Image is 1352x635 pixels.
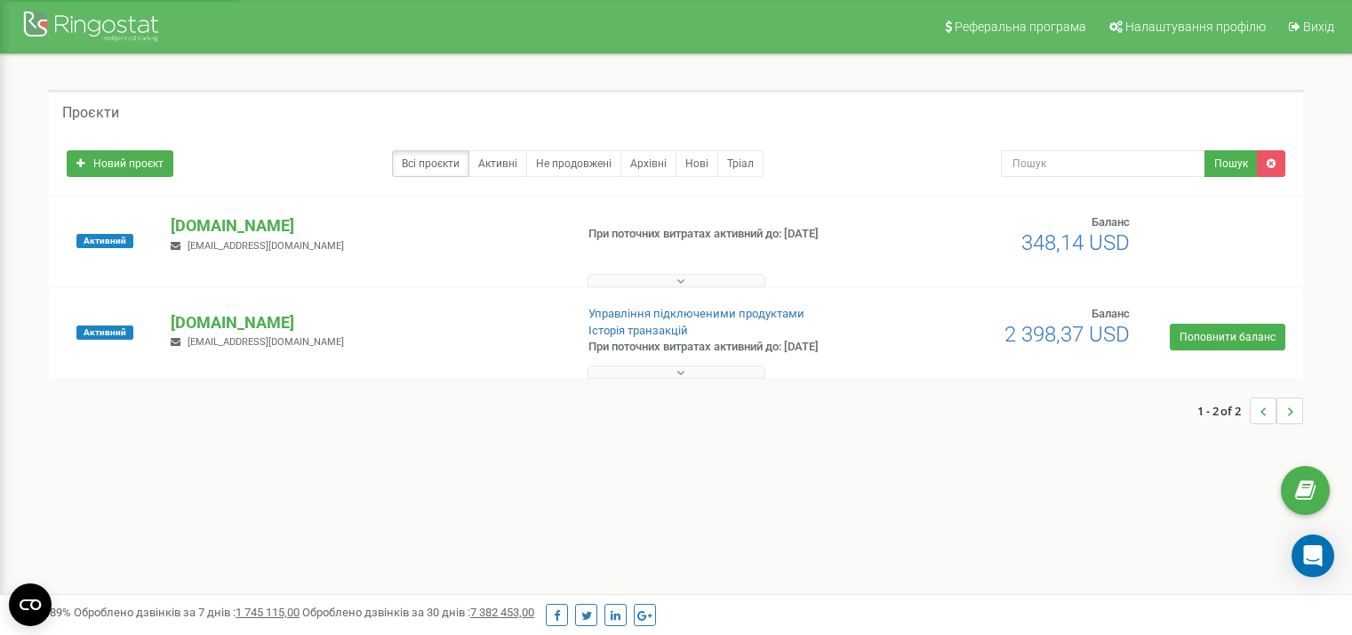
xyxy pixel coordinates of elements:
span: Оброблено дзвінків за 30 днів : [302,606,534,619]
span: [EMAIL_ADDRESS][DOMAIN_NAME] [188,240,344,252]
span: Реферальна програма [955,20,1086,34]
span: Активний [76,234,133,248]
p: [DOMAIN_NAME] [171,214,559,237]
u: 7 382 453,00 [470,606,534,619]
a: Архівні [620,150,676,177]
span: Баланс [1092,307,1130,320]
a: Активні [468,150,527,177]
a: Тріал [717,150,764,177]
a: Всі проєкти [392,150,469,177]
u: 1 745 115,00 [236,606,300,619]
p: [DOMAIN_NAME] [171,311,559,334]
span: Налаштування профілю [1125,20,1266,34]
span: 1 - 2 of 2 [1197,398,1250,424]
a: Нові [676,150,718,177]
span: Баланс [1092,215,1130,229]
span: 2 398,37 USD [1004,322,1130,347]
nav: ... [1197,380,1303,442]
span: Оброблено дзвінків за 7 днів : [74,606,300,619]
button: Пошук [1204,150,1258,177]
p: При поточних витратах активний до: [DATE] [588,339,873,356]
div: Open Intercom Messenger [1292,535,1334,577]
p: При поточних витратах активний до: [DATE] [588,226,873,243]
span: Активний [76,326,133,340]
button: Open CMP widget [9,583,52,626]
a: Поповнити баланс [1170,324,1285,350]
a: Історія транзакцій [588,324,688,337]
span: Вихід [1303,20,1334,34]
input: Пошук [1001,150,1205,177]
h5: Проєкти [62,105,119,121]
a: Новий проєкт [67,150,173,177]
span: [EMAIL_ADDRESS][DOMAIN_NAME] [188,336,344,348]
a: Не продовжені [526,150,621,177]
span: 348,14 USD [1021,230,1130,255]
a: Управління підключеними продуктами [588,307,804,320]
